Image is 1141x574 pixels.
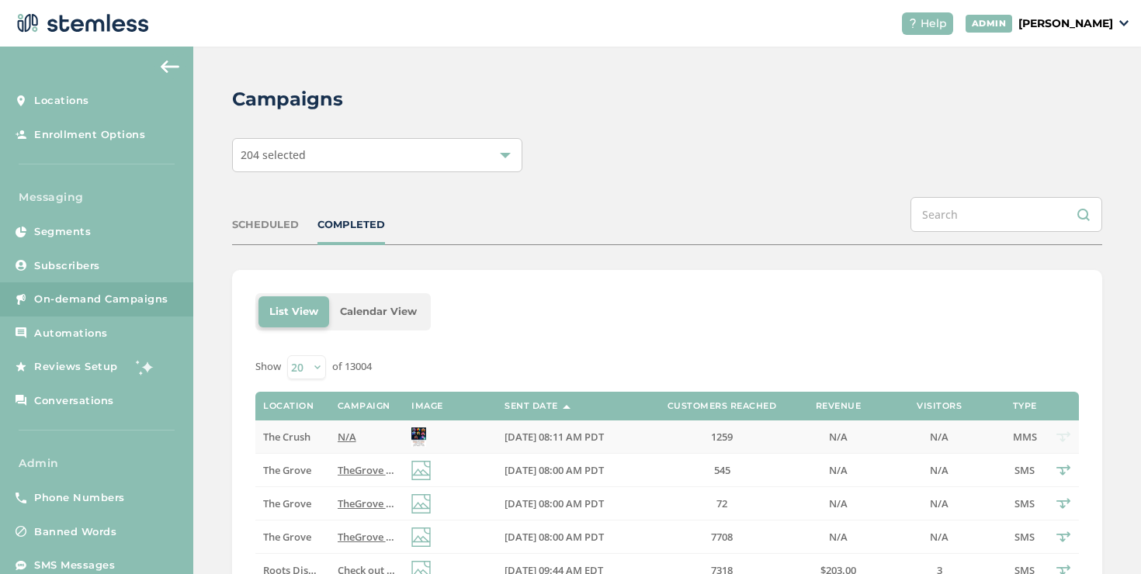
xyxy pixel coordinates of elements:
img: XdBViR1ogqSQKxaQAOffDXyX57PrrlJSpmCR1.jpg [411,427,426,447]
span: The Grove [263,463,311,477]
label: 545 [652,464,792,477]
label: Revenue [816,401,862,411]
span: 204 selected [241,147,306,162]
p: [PERSON_NAME] [1018,16,1113,32]
label: The Grove [263,497,321,510]
img: icon-help-white-03924b79.svg [908,19,917,28]
span: N/A [829,430,848,444]
span: [DATE] 08:11 AM PDT [505,430,604,444]
label: N/A [807,464,869,477]
li: List View [258,296,329,327]
span: N/A [338,430,356,444]
label: N/A [885,531,994,544]
span: Reviews Setup [34,359,118,375]
span: TheGrove La Mesa: You have a new notification waiting for you, {first_name}! Reply END to cancel [338,463,805,477]
span: SMS [1014,463,1035,477]
img: icon-img-d887fa0c.svg [411,494,431,513]
span: MMS [1013,430,1037,444]
label: N/A [885,464,994,477]
label: Campaign [338,401,390,411]
iframe: Chat Widget [1063,500,1141,574]
img: icon_down-arrow-small-66adaf34.svg [1119,20,1129,26]
span: Enrollment Options [34,127,145,143]
label: The Crush [263,430,321,444]
img: icon-sort-1e1d7615.svg [563,405,570,409]
span: 72 [716,496,727,510]
label: Image [411,401,443,411]
span: N/A [829,530,848,544]
span: TheGrove La Mesa: You have a new notification waiting for you, {first_name}! Reply END to cancel [338,496,805,510]
span: Segments [34,224,91,240]
span: 1259 [711,430,733,444]
label: 08/19/2025 08:00 AM PDT [505,464,636,477]
span: 7708 [711,530,733,544]
label: N/A [807,497,869,510]
img: logo-dark-0685b13c.svg [12,8,149,39]
span: Locations [34,93,89,109]
span: The Grove [263,530,311,544]
label: The Grove [263,531,321,544]
span: N/A [930,496,949,510]
span: SMS [1014,496,1035,510]
label: TheGrove La Mesa: You have a new notification waiting for you, {first_name}! Reply END to cancel [338,464,396,477]
span: N/A [930,530,949,544]
label: The Grove [263,464,321,477]
label: MMS [1009,430,1040,444]
img: icon-img-d887fa0c.svg [411,461,431,480]
span: [DATE] 08:00 AM PDT [505,496,604,510]
li: Calendar View [329,296,428,327]
label: Type [1013,401,1037,411]
div: COMPLETED [317,217,385,233]
span: N/A [930,430,949,444]
label: 08/19/2025 08:00 AM PDT [505,531,636,544]
span: Automations [34,326,108,341]
img: glitter-stars-b7820f95.gif [130,351,161,382]
label: of 13004 [332,359,372,375]
label: Show [255,359,281,375]
span: Conversations [34,393,114,409]
span: 545 [714,463,730,477]
label: TheGrove La Mesa: You have a new notification waiting for you, {first_name}! Reply END to cancel [338,497,396,510]
label: Visitors [917,401,962,411]
span: The Grove [263,496,311,510]
label: N/A [807,531,869,544]
div: ADMIN [966,15,1013,33]
label: TheGrove La Mesa: You have a new notification waiting for you, {first_name}! Reply END to cancel [338,531,396,544]
img: icon-img-d887fa0c.svg [411,527,431,547]
span: TheGrove La Mesa: You have a new notification waiting for you, {first_name}! Reply END to cancel [338,530,805,544]
label: 1259 [652,430,792,444]
span: N/A [829,463,848,477]
label: 7708 [652,531,792,544]
label: N/A [338,430,396,444]
input: Search [910,197,1102,232]
label: N/A [885,497,994,510]
span: [DATE] 08:00 AM PDT [505,463,604,477]
label: Location [263,401,314,411]
span: On-demand Campaigns [34,292,168,307]
label: N/A [885,430,994,444]
label: N/A [807,430,869,444]
label: Sent Date [505,401,558,411]
label: 08/19/2025 08:11 AM PDT [505,430,636,444]
span: SMS [1014,530,1035,544]
label: 72 [652,497,792,510]
span: Help [921,16,947,32]
img: icon-arrow-back-accent-c549486e.svg [161,61,179,73]
label: SMS [1009,464,1040,477]
span: [DATE] 08:00 AM PDT [505,530,604,544]
span: Subscribers [34,258,100,274]
span: Phone Numbers [34,490,125,506]
span: SMS Messages [34,558,115,573]
span: N/A [930,463,949,477]
span: Banned Words [34,524,116,540]
label: Customers Reached [668,401,777,411]
label: SMS [1009,497,1040,510]
label: SMS [1009,531,1040,544]
span: N/A [829,496,848,510]
label: 08/19/2025 08:00 AM PDT [505,497,636,510]
span: The Crush [263,430,310,444]
div: SCHEDULED [232,217,299,233]
h2: Campaigns [232,85,343,113]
